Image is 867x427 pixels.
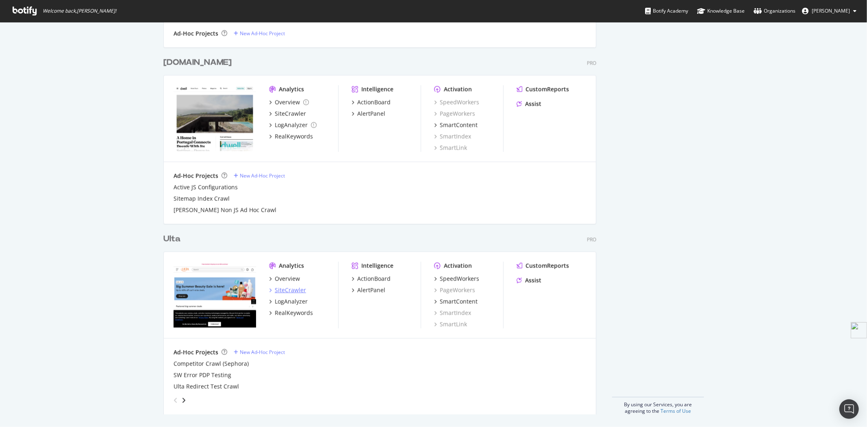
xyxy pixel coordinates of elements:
div: Ad-Hoc Projects [174,348,218,356]
a: SmartLink [434,144,467,152]
a: AlertPanel [352,109,385,118]
a: PageWorkers [434,286,475,294]
div: CustomReports [526,261,569,270]
div: Analytics [279,261,304,270]
div: LogAnalyzer [275,121,308,129]
div: Intelligence [361,85,393,93]
a: Ulta [163,233,184,245]
a: Overview [269,274,300,283]
button: [PERSON_NAME] [795,4,863,17]
a: LogAnalyzer [269,121,317,129]
div: angle-left [170,394,181,407]
div: SiteCrawler [275,109,306,118]
div: Pro [587,236,596,243]
img: www.ulta.com [174,261,256,327]
div: Organizations [754,7,795,15]
div: AlertPanel [357,286,385,294]
a: SiteCrawler [269,286,306,294]
a: SmartLink [434,320,467,328]
div: ActionBoard [357,274,391,283]
div: Overview [275,98,300,106]
a: Competitor Crawl (Sephora) [174,359,249,368]
a: SmartIndex [434,132,471,140]
div: RealKeywords [275,132,313,140]
a: AlertPanel [352,286,385,294]
a: SW Error PDP Testing [174,371,231,379]
a: RealKeywords [269,309,313,317]
a: New Ad-Hoc Project [234,172,285,179]
div: Pro [587,59,596,66]
div: Open Intercom Messenger [839,399,859,419]
div: ActionBoard [357,98,391,106]
div: Overview [275,274,300,283]
a: ActionBoard [352,98,391,106]
a: [DOMAIN_NAME] [163,57,235,68]
div: RealKeywords [275,309,313,317]
div: By using our Services, you are agreeing to the [612,397,704,414]
img: side-widget.svg [851,322,867,338]
a: Active JS Configurations [174,183,238,191]
a: SiteCrawler [269,109,306,118]
a: New Ad-Hoc Project [234,30,285,37]
a: SmartContent [434,297,478,305]
span: Welcome back, [PERSON_NAME] ! [43,8,116,14]
a: Sitemap Index Crawl [174,194,230,203]
div: Activation [444,261,472,270]
div: New Ad-Hoc Project [240,172,285,179]
a: [PERSON_NAME] Non JS Ad Hoc Crawl [174,206,276,214]
a: SmartIndex [434,309,471,317]
a: Ulta Redirect Test Crawl [174,382,239,390]
div: Intelligence [361,261,393,270]
div: Analytics [279,85,304,93]
div: Assist [525,276,541,284]
a: SpeedWorkers [434,98,479,106]
a: SpeedWorkers [434,274,479,283]
a: Overview [269,98,309,106]
div: Ad-Hoc Projects [174,172,218,180]
div: SpeedWorkers [440,274,479,283]
a: Assist [517,276,541,284]
a: CustomReports [517,261,569,270]
img: dwell.com [174,85,256,151]
a: LogAnalyzer [269,297,308,305]
div: angle-right [181,396,187,404]
div: SmartContent [440,297,478,305]
div: New Ad-Hoc Project [240,349,285,355]
a: PageWorkers [434,109,475,118]
div: LogAnalyzer [275,297,308,305]
div: SmartContent [440,121,478,129]
a: SmartContent [434,121,478,129]
span: Matthew Edgar [812,7,850,14]
div: Ad-Hoc Projects [174,29,218,37]
a: ActionBoard [352,274,391,283]
div: Botify Academy [645,7,688,15]
div: CustomReports [526,85,569,93]
a: New Ad-Hoc Project [234,349,285,355]
div: AlertPanel [357,109,385,118]
a: Assist [517,100,541,108]
div: SiteCrawler [275,286,306,294]
a: CustomReports [517,85,569,93]
a: Terms of Use [661,407,691,414]
div: New Ad-Hoc Project [240,30,285,37]
div: Activation [444,85,472,93]
a: RealKeywords [269,132,313,140]
div: Assist [525,100,541,108]
div: Knowledge Base [697,7,745,15]
div: [DOMAIN_NAME] [163,57,232,68]
div: Ulta [163,233,180,245]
